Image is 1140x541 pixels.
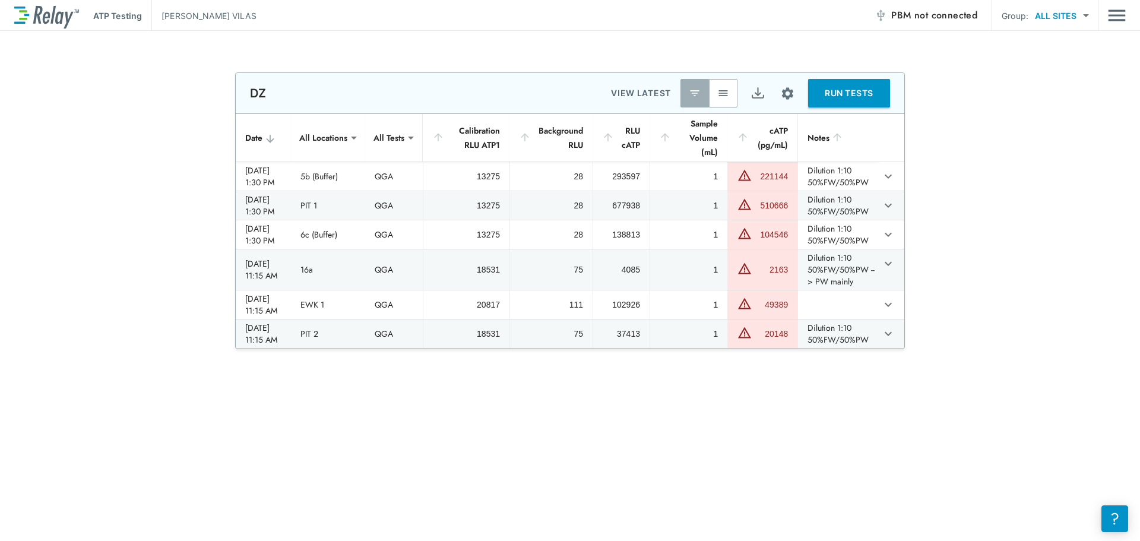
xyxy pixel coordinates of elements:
[291,319,365,348] td: PIT 2
[603,229,640,241] div: 138813
[737,124,788,152] div: cATP (pg/mL)
[660,200,718,211] div: 1
[660,264,718,276] div: 1
[603,328,640,340] div: 37413
[245,164,281,188] div: [DATE] 1:30 PM
[365,126,413,150] div: All Tests
[433,229,500,241] div: 13275
[914,8,977,22] span: not connected
[1002,10,1028,22] p: Group:
[807,131,869,145] div: Notes
[660,299,718,311] div: 1
[520,299,583,311] div: 111
[878,324,898,344] button: expand row
[737,296,752,311] img: Warning
[245,322,281,346] div: [DATE] 11:15 AM
[365,191,423,220] td: QGA
[878,195,898,216] button: expand row
[797,162,878,191] td: Dilution 1:10 50%FW/50%PW
[433,264,500,276] div: 18531
[603,299,640,311] div: 102926
[520,170,583,182] div: 28
[878,224,898,245] button: expand row
[520,328,583,340] div: 75
[755,170,788,182] div: 221144
[603,200,640,211] div: 677938
[750,86,765,101] img: Export Icon
[291,191,365,220] td: PIT 1
[245,293,281,317] div: [DATE] 11:15 AM
[797,220,878,249] td: Dilution 1:10 50%FW/50%PW
[755,264,788,276] div: 2163
[433,328,500,340] div: 18531
[603,264,640,276] div: 4085
[519,124,583,152] div: Background RLU
[432,124,500,152] div: Calibration RLU ATP1
[365,290,423,319] td: QGA
[755,200,788,211] div: 510666
[780,86,795,101] img: Settings Icon
[602,124,640,152] div: RLU cATP
[245,258,281,281] div: [DATE] 11:15 AM
[891,7,977,24] span: PBM
[250,86,266,100] p: DZ
[1101,505,1128,532] iframe: Resource center
[755,299,788,311] div: 49389
[520,229,583,241] div: 28
[236,114,291,162] th: Date
[875,10,886,21] img: Offline Icon
[737,197,752,211] img: Warning
[433,170,500,182] div: 13275
[365,249,423,290] td: QGA
[291,126,356,150] div: All Locations
[755,229,788,241] div: 104546
[1108,4,1126,27] button: Main menu
[660,328,718,340] div: 1
[870,4,982,27] button: PBM not connected
[291,249,365,290] td: 16a
[797,249,878,290] td: Dilution 1:10 50%FW/50%PW --> PW mainly
[291,220,365,249] td: 6c (Buffer)
[878,166,898,186] button: expand row
[743,79,772,107] button: Export
[737,325,752,340] img: Warning
[717,87,729,99] img: View All
[291,162,365,191] td: 5b (Buffer)
[660,229,718,241] div: 1
[797,319,878,348] td: Dilution 1:10 50%FW/50%PW
[808,79,890,107] button: RUN TESTS
[236,114,904,349] table: sticky table
[797,191,878,220] td: Dilution 1:10 50%FW/50%PW
[433,299,500,311] div: 20817
[14,3,79,29] img: LuminUltra Relay
[365,162,423,191] td: QGA
[245,194,281,217] div: [DATE] 1:30 PM
[737,226,752,241] img: Warning
[737,168,752,182] img: Warning
[737,261,752,276] img: Warning
[1108,4,1126,27] img: Drawer Icon
[878,295,898,315] button: expand row
[161,10,256,22] p: [PERSON_NAME] VILAS
[433,200,500,211] div: 13275
[611,86,671,100] p: VIEW LATEST
[365,220,423,249] td: QGA
[520,264,583,276] div: 75
[660,170,718,182] div: 1
[659,116,718,159] div: Sample Volume (mL)
[365,319,423,348] td: QGA
[245,223,281,246] div: [DATE] 1:30 PM
[291,290,365,319] td: EWK 1
[689,87,701,99] img: Latest
[603,170,640,182] div: 293597
[772,78,803,109] button: Site setup
[520,200,583,211] div: 28
[878,254,898,274] button: expand row
[93,10,142,22] p: ATP Testing
[755,328,788,340] div: 20148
